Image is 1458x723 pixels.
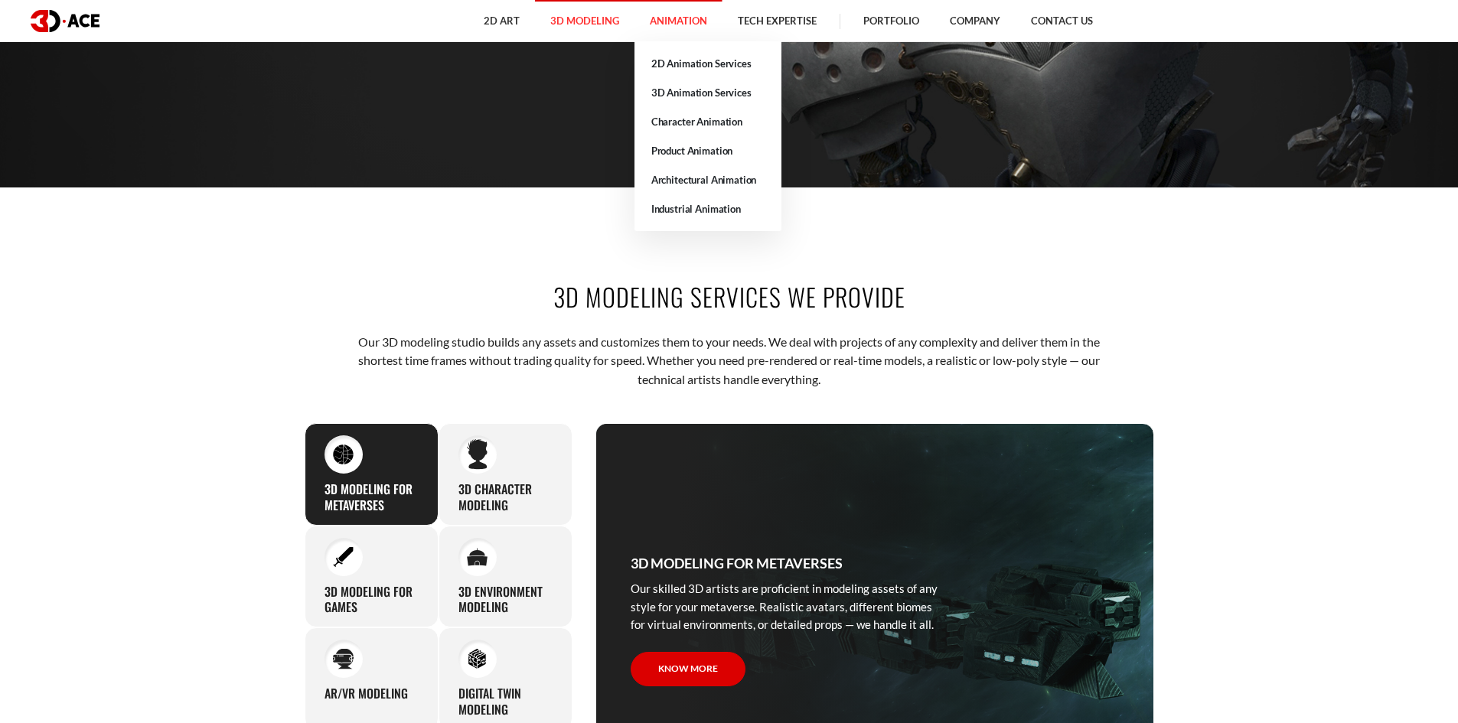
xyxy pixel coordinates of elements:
[634,49,781,78] a: 2D Animation Services
[458,584,553,616] h3: 3D environment modeling
[634,194,781,223] a: Industrial Animation
[458,686,553,718] h3: Digital Twin modeling
[634,107,781,136] a: Character Animation
[325,686,408,702] h3: AR/VR modeling
[467,649,488,669] img: Digital Twin modeling
[325,584,419,616] h3: 3D modeling for games
[325,481,419,513] h3: 3D Modeling for Metaverses
[352,333,1106,389] p: Our 3D modeling studio builds any assets and customizes them to your needs. We deal with projects...
[634,78,781,107] a: 3D Animation Services
[634,136,781,165] a: Product Animation
[634,165,781,194] a: Architectural Animation
[458,481,553,513] h3: 3D character modeling
[305,279,1154,314] h2: 3D modeling services we provide
[631,552,843,574] h3: 3D Modeling for Metaverses
[333,649,354,669] img: AR/VR modeling
[467,548,488,566] img: 3D environment modeling
[333,546,354,567] img: 3D modeling for games
[467,439,488,471] img: 3D character modeling
[631,652,745,686] a: Know more
[31,10,99,32] img: logo dark
[631,580,944,633] p: Our skilled 3D artists are proficient in modeling assets of any style for your metaverse. Realist...
[333,444,354,464] img: 3D Modeling for Metaverses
